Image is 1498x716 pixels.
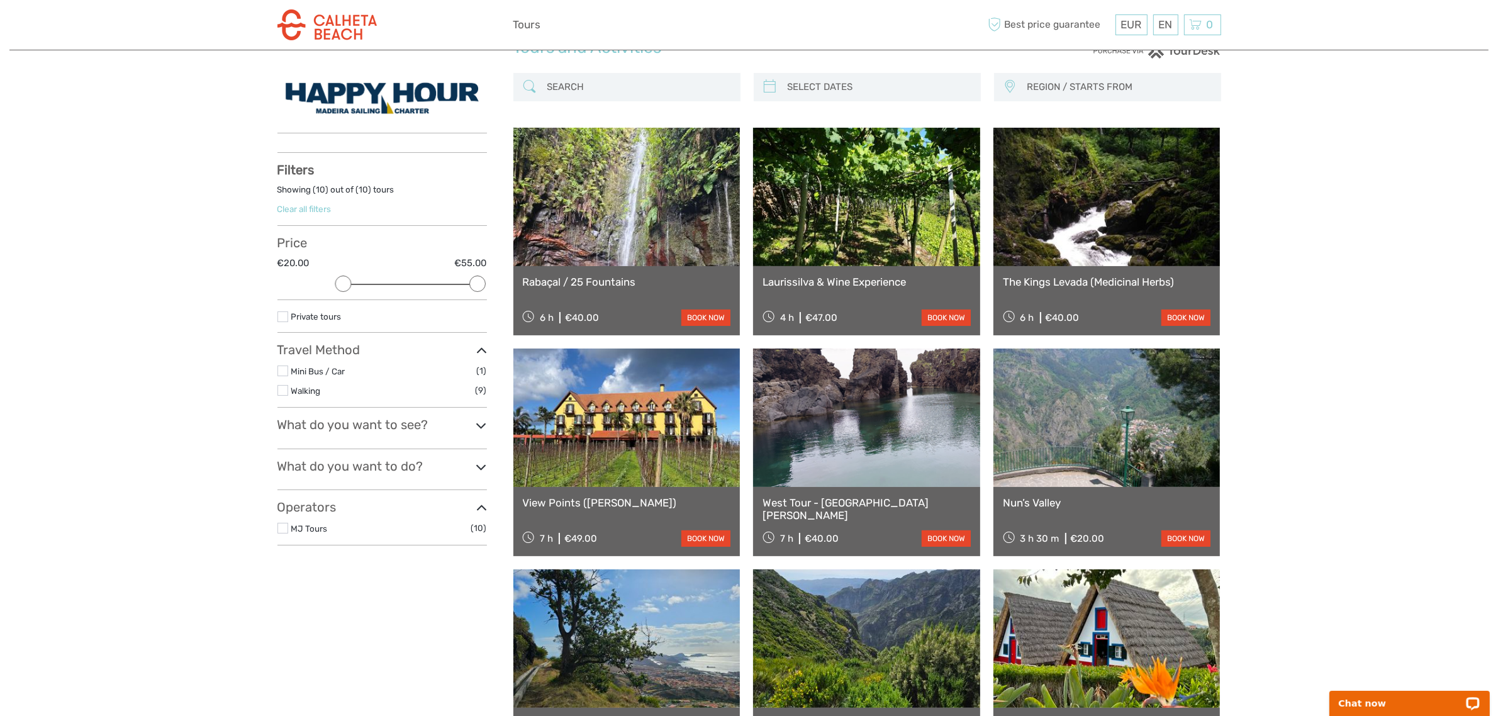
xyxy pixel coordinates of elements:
a: Clear all filters [277,204,332,214]
a: Tours [513,16,541,34]
h3: Price [277,235,487,250]
a: West Tour - [GEOGRAPHIC_DATA][PERSON_NAME] [763,496,971,522]
label: €20.00 [277,257,310,270]
span: 4 h [780,312,794,323]
h3: What do you want to do? [277,459,487,474]
a: Nun’s Valley [1003,496,1211,509]
a: Walking [291,386,321,396]
span: 6 h [540,312,554,323]
label: €55.00 [455,257,487,270]
div: €47.00 [805,312,837,323]
span: (9) [476,383,487,398]
a: Laurissilva & Wine Experience [763,276,971,288]
div: €40.00 [1046,312,1080,323]
a: Private tours [291,311,342,322]
a: MJ Tours [291,523,328,534]
span: 7 h [780,533,793,544]
h3: What do you want to see? [277,417,487,432]
img: 11377-29-46f0436f-15b8-483a-b066-4cb62cc1c977_logo_thumbnail.png [277,73,487,123]
h3: Operators [277,500,487,515]
a: book now [1161,530,1210,547]
div: EN [1153,14,1178,35]
strong: Filters [277,162,315,177]
label: 10 [316,184,326,196]
span: 3 h 30 m [1020,533,1059,544]
span: 7 h [540,533,553,544]
a: The Kings Levada (Medicinal Herbs) [1003,276,1211,288]
input: SELECT DATES [783,76,975,98]
a: Rabaçal / 25 Fountains [523,276,731,288]
div: €49.00 [564,533,597,544]
span: (10) [471,521,487,535]
span: 0 [1205,18,1216,31]
a: Mini Bus / Car [291,366,345,376]
iframe: LiveChat chat widget [1321,676,1498,716]
img: 3283-3bafb1e0-d569-4aa5-be6e-c19ca52e1a4a_logo_small.png [277,9,377,40]
span: Best price guarantee [985,14,1112,35]
span: 6 h [1020,312,1034,323]
div: €20.00 [1071,533,1105,544]
span: (1) [477,364,487,378]
button: REGION / STARTS FROM [1022,77,1215,98]
a: book now [1161,310,1210,326]
a: book now [922,310,971,326]
a: book now [922,530,971,547]
span: EUR [1121,18,1142,31]
label: 10 [359,184,369,196]
a: book now [681,530,730,547]
div: €40.00 [805,533,839,544]
div: Showing ( ) out of ( ) tours [277,184,487,203]
img: PurchaseViaTourDesk.png [1093,43,1221,59]
div: €40.00 [565,312,599,323]
h3: Travel Method [277,342,487,357]
input: SEARCH [542,76,734,98]
a: book now [681,310,730,326]
a: View Points ([PERSON_NAME]) [523,496,731,509]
